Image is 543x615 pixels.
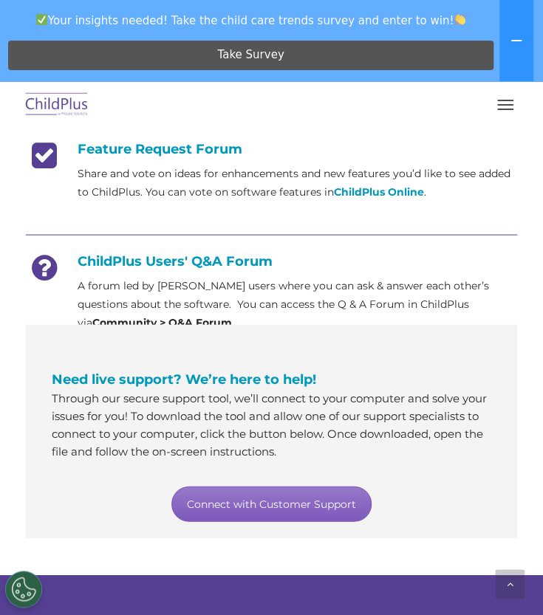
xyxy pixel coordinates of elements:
[78,276,517,331] p: A forum led by [PERSON_NAME] users where you can ask & answer each other’s questions about the so...
[26,252,517,269] h4: ChildPlus Users' Q&A Forum
[6,6,496,35] span: Your insights needed! Take the child care trends survey and enter to win!
[171,486,372,521] a: Connect with Customer Support
[26,140,517,157] h4: Feature Request Forum
[334,185,424,198] a: ChildPlus Online
[52,371,316,387] span: Need live support? We’re here to help!
[36,14,47,25] img: ✅
[5,571,42,608] button: Cookies Settings
[8,41,494,70] a: Take Survey
[454,14,465,25] img: 👏
[217,42,284,68] span: Take Survey
[92,315,232,329] strong: Community > Q&A Forum
[52,389,491,460] p: Through our secure support tool, we’ll connect to your computer and solve your issues for you! To...
[22,88,92,123] img: ChildPlus by Procare Solutions
[78,164,517,201] p: Share and vote on ideas for enhancements and new features you’d like to see added to ChildPlus. Y...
